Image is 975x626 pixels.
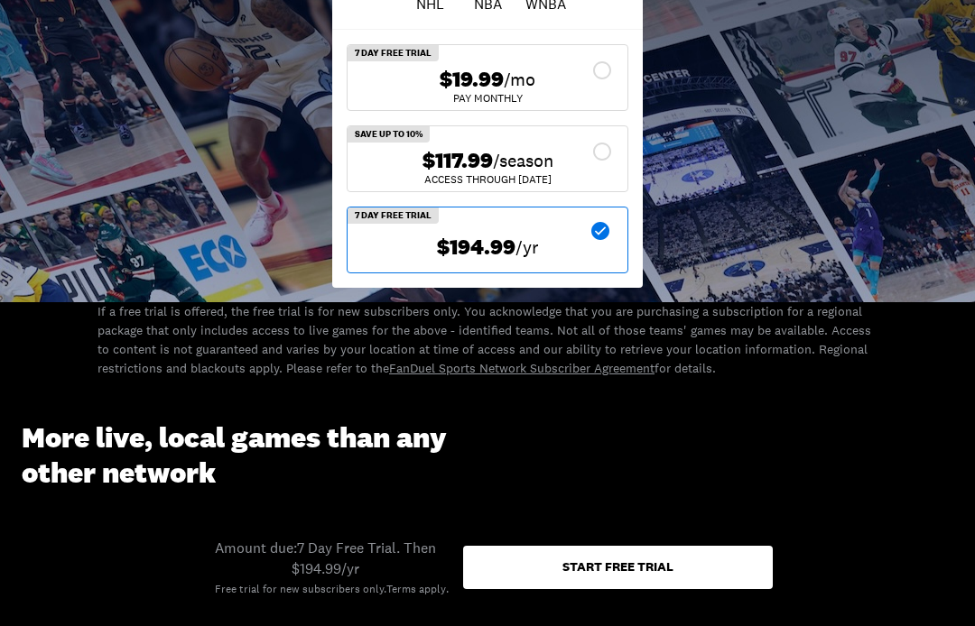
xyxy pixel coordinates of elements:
[562,560,673,573] div: Start free trial
[440,67,504,93] span: $19.99
[22,421,488,491] h3: More live, local games than any other network
[386,582,446,597] a: Terms apply
[362,174,613,185] div: ACCESS THROUGH [DATE]
[422,148,493,174] span: $117.99
[437,235,515,261] span: $194.99
[348,45,439,61] div: 7 Day Free Trial
[348,126,430,143] div: Save Up To 10%
[348,207,439,224] div: 7 Day Free Trial
[202,538,449,578] div: Amount due: 7 Day Free Trial. Then $194.99/yr
[504,67,535,92] span: /mo
[493,148,553,173] span: /season
[97,302,877,378] p: If a free trial is offered, the free trial is for new subscribers only. You acknowledge that you ...
[215,582,449,597] div: Free trial for new subscribers only. .
[515,235,539,260] span: /yr
[389,360,655,376] a: FanDuel Sports Network Subscriber Agreement
[362,93,613,104] div: Pay Monthly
